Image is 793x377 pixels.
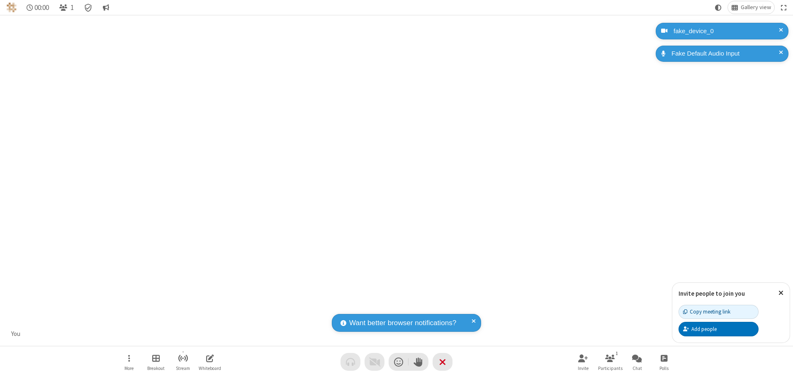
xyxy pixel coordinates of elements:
[124,366,134,371] span: More
[571,350,596,374] button: Invite participants (Alt+I)
[23,1,53,14] div: Timer
[625,350,649,374] button: Open chat
[679,305,759,319] button: Copy meeting link
[772,283,790,303] button: Close popover
[433,353,452,371] button: End or leave meeting
[659,366,669,371] span: Polls
[669,49,782,58] div: Fake Default Audio Input
[147,366,165,371] span: Breakout
[144,350,168,374] button: Manage Breakout Rooms
[652,350,676,374] button: Open poll
[199,366,221,371] span: Whiteboard
[409,353,428,371] button: Raise hand
[80,1,96,14] div: Meeting details Encryption enabled
[613,350,620,357] div: 1
[341,353,360,371] button: Audio problem - check your Internet connection or call by phone
[117,350,141,374] button: Open menu
[99,1,112,14] button: Conversation
[56,1,77,14] button: Open participant list
[176,366,190,371] span: Stream
[197,350,222,374] button: Open shared whiteboard
[598,350,623,374] button: Open participant list
[71,4,74,12] span: 1
[34,4,49,12] span: 00:00
[679,322,759,336] button: Add people
[741,4,771,11] span: Gallery view
[578,366,589,371] span: Invite
[683,308,730,316] div: Copy meeting link
[365,353,384,371] button: Video
[632,366,642,371] span: Chat
[778,1,790,14] button: Fullscreen
[598,366,623,371] span: Participants
[8,329,24,339] div: You
[712,1,725,14] button: Using system theme
[679,289,745,297] label: Invite people to join you
[671,27,782,36] div: fake_device_0
[728,1,774,14] button: Change layout
[7,2,17,12] img: QA Selenium DO NOT DELETE OR CHANGE
[389,353,409,371] button: Send a reaction
[170,350,195,374] button: Start streaming
[349,318,456,328] span: Want better browser notifications?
